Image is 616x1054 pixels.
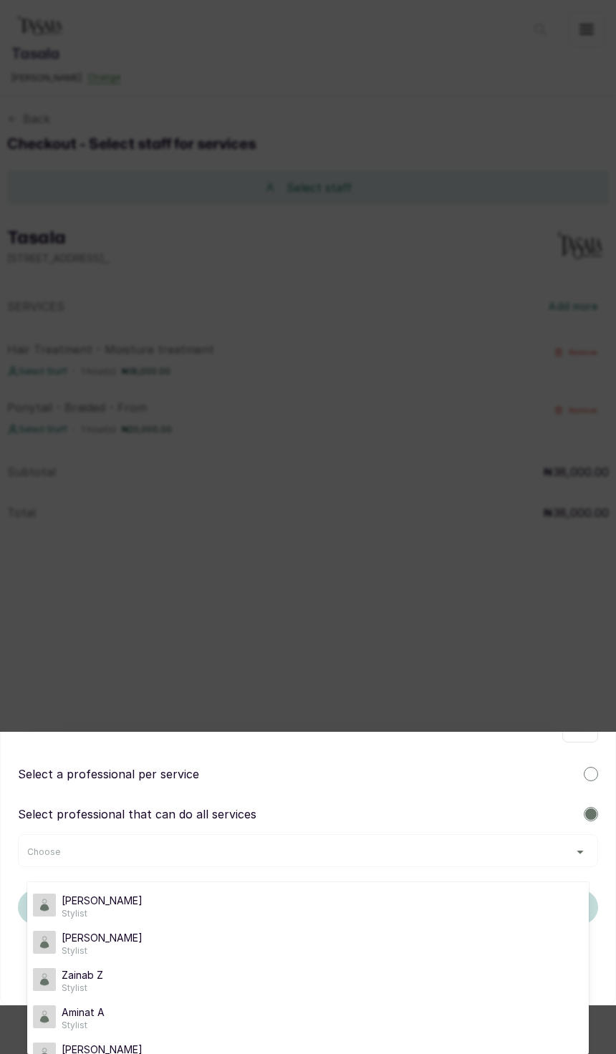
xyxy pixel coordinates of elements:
span: Zainab Z [62,968,103,982]
p: Select a professional per service [18,765,199,783]
span: Stylist [62,982,103,994]
span: [PERSON_NAME] [62,931,143,945]
span: [PERSON_NAME] [62,894,143,908]
span: Stylist [62,945,143,957]
p: Select professional that can do all services [18,806,256,823]
button: Continue [18,890,598,924]
img: staff image [33,1005,56,1028]
button: Choose [27,846,589,858]
span: Stylist [62,908,143,919]
img: staff image [33,968,56,991]
button: Cancel [18,947,598,982]
ul: Choose [27,882,589,1054]
img: staff image [33,931,56,954]
span: Aminat A [62,1005,105,1020]
span: Choose [27,846,60,858]
span: Stylist [62,1020,105,1031]
img: staff image [33,894,56,917]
